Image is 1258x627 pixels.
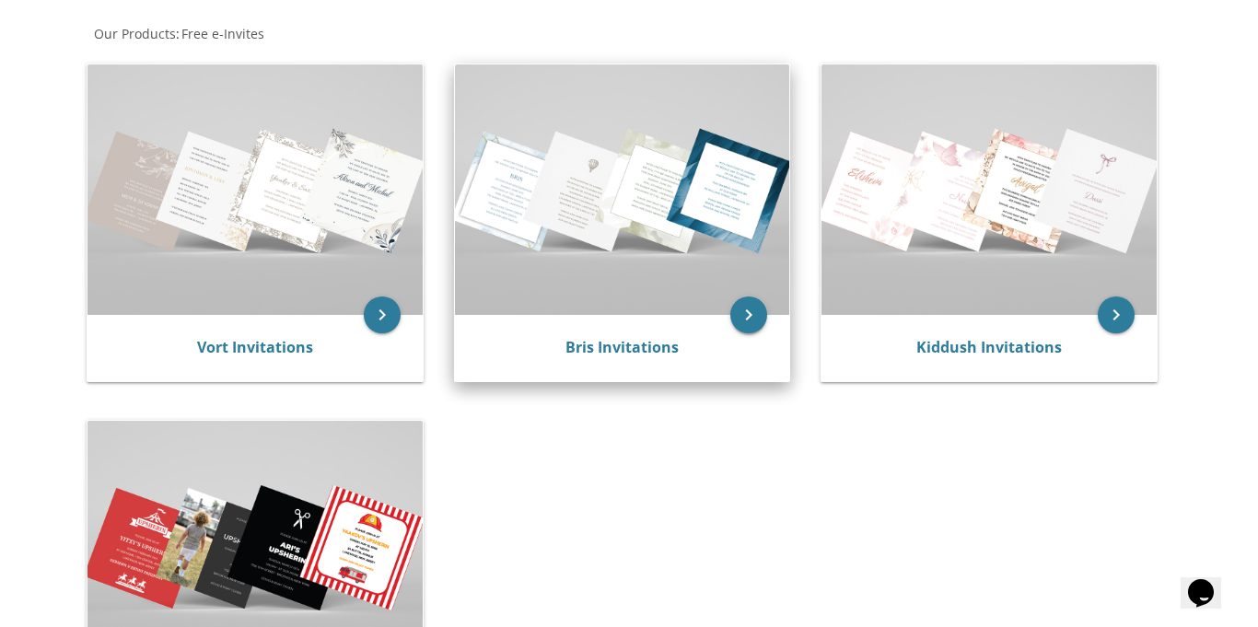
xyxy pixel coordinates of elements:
a: Our Products [92,25,176,42]
a: keyboard_arrow_right [1098,296,1135,333]
img: Kiddush Invitations [821,64,1157,316]
iframe: chat widget [1181,553,1240,609]
div: : [78,25,629,43]
a: keyboard_arrow_right [364,296,401,333]
img: Vort Invitations [87,64,423,316]
a: Vort Invitations [197,337,313,357]
a: Kiddush Invitations [916,337,1062,357]
a: Free e-Invites [180,25,264,42]
a: keyboard_arrow_right [730,296,767,333]
a: Bris Invitations [565,337,679,357]
img: Bris Invitations [455,64,790,316]
span: Free e-Invites [181,25,264,42]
